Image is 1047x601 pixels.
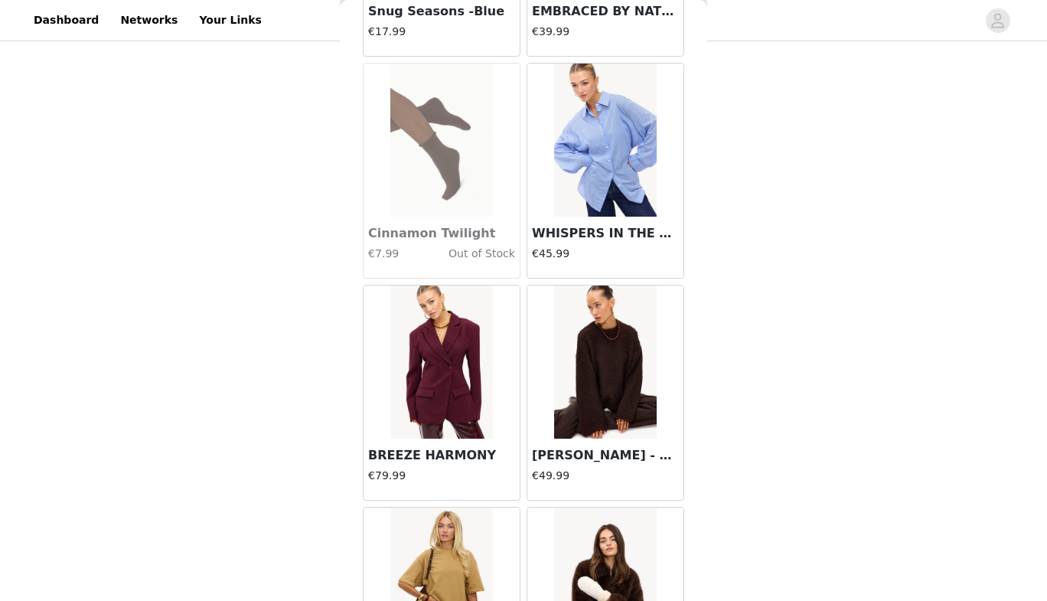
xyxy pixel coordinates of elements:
h4: €17.99 [368,24,515,40]
h3: Snug Seasons -Blue [368,2,515,21]
img: WHISPERS IN THE DARK - BLUE [554,64,656,217]
h4: Out of Stock [417,246,515,262]
h4: €49.99 [532,468,679,484]
img: Cinnamon Twilight [390,64,492,217]
h3: WHISPERS IN THE DARK - BLUE [532,224,679,243]
h4: €7.99 [368,246,417,262]
div: avatar [990,8,1005,33]
a: Dashboard [24,3,108,38]
a: Your Links [190,3,271,38]
h4: €79.99 [368,468,515,484]
a: Networks [111,3,187,38]
h3: EMBRACED BY NATURE [532,2,679,21]
img: Fuzzy Wuzzy - Dark Brown [554,286,656,439]
h3: [PERSON_NAME] - Dark Brown [532,446,679,465]
h4: €39.99 [532,24,679,40]
h3: BREEZE HARMONY [368,446,515,465]
img: BREEZE HARMONY [390,286,492,439]
h4: €45.99 [532,246,679,262]
h3: Cinnamon Twilight [368,224,515,243]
